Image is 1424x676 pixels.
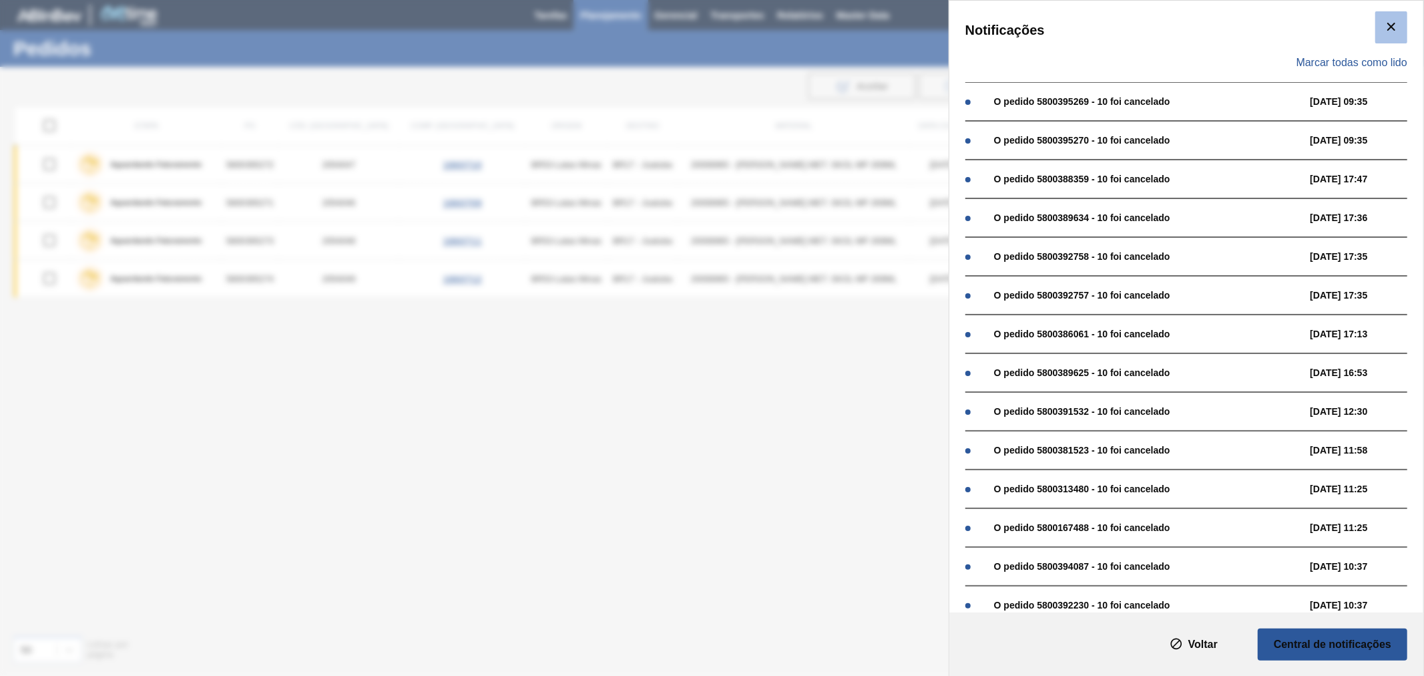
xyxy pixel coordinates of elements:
span: [DATE] 17:35 [1310,251,1421,262]
span: [DATE] 09:35 [1310,135,1421,146]
div: O pedido 5800394087 - 10 foi cancelado [994,561,1304,572]
div: O pedido 5800167488 - 10 foi cancelado [994,522,1304,533]
div: O pedido 5800389625 - 10 foi cancelado [994,367,1304,378]
div: O pedido 5800391532 - 10 foi cancelado [994,406,1304,417]
span: [DATE] 11:25 [1310,522,1421,533]
span: [DATE] 12:30 [1310,406,1421,417]
div: O pedido 5800392230 - 10 foi cancelado [994,600,1304,611]
div: O pedido 5800388359 - 10 foi cancelado [994,174,1304,184]
div: O pedido 5800313480 - 10 foi cancelado [994,484,1304,494]
span: [DATE] 11:25 [1310,484,1421,494]
div: O pedido 5800389634 - 10 foi cancelado [994,212,1304,223]
div: O pedido 5800395270 - 10 foi cancelado [994,135,1304,146]
div: O pedido 5800392757 - 10 foi cancelado [994,290,1304,301]
span: [DATE] 17:13 [1310,329,1421,339]
span: Marcar todas como lido [1296,57,1407,69]
span: [DATE] 09:35 [1310,96,1421,107]
span: [DATE] 10:37 [1310,561,1421,572]
div: O pedido 5800381523 - 10 foi cancelado [994,445,1304,456]
div: O pedido 5800392758 - 10 foi cancelado [994,251,1304,262]
div: O pedido 5800386061 - 10 foi cancelado [994,329,1304,339]
span: [DATE] 11:58 [1310,445,1421,456]
span: [DATE] 17:47 [1310,174,1421,184]
span: [DATE] 17:35 [1310,290,1421,301]
div: O pedido 5800395269 - 10 foi cancelado [994,96,1304,107]
span: [DATE] 17:36 [1310,212,1421,223]
span: [DATE] 16:53 [1310,367,1421,378]
span: [DATE] 10:37 [1310,600,1421,611]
